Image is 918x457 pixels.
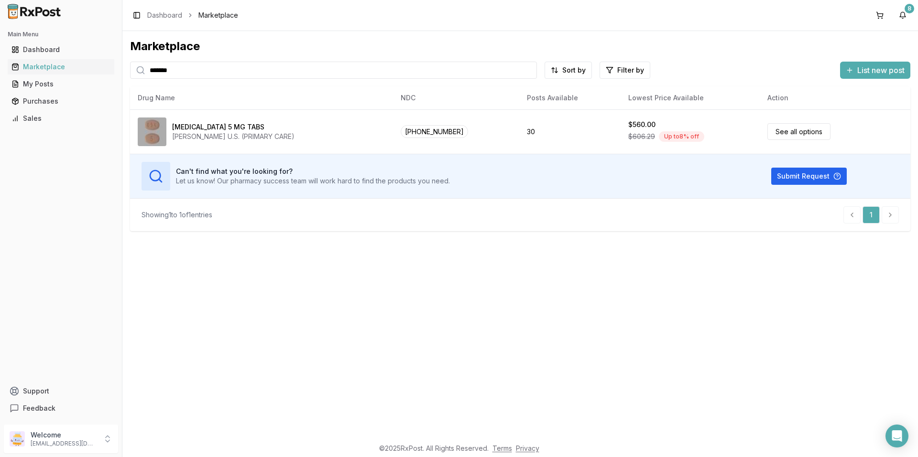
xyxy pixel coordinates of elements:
[11,45,110,54] div: Dashboard
[760,86,910,109] th: Action
[659,131,704,142] div: Up to 8 % off
[10,431,25,446] img: User avatar
[147,11,238,20] nav: breadcrumb
[863,206,880,223] a: 1
[172,122,264,132] div: [MEDICAL_DATA] 5 MG TABS
[176,167,450,176] h3: Can't find what you're looking for?
[4,94,118,109] button: Purchases
[4,76,118,92] button: My Posts
[8,41,114,58] a: Dashboard
[771,168,847,185] button: Submit Request
[4,111,118,126] button: Sales
[393,86,519,109] th: NDC
[31,430,97,440] p: Welcome
[8,75,114,93] a: My Posts
[142,210,212,220] div: Showing 1 to 1 of 1 entries
[840,66,910,76] a: List new post
[130,86,393,109] th: Drug Name
[198,11,238,20] span: Marketplace
[600,62,650,79] button: Filter by
[4,4,65,19] img: RxPost Logo
[617,65,644,75] span: Filter by
[519,86,621,109] th: Posts Available
[562,65,586,75] span: Sort by
[628,132,655,141] span: $606.29
[11,79,110,89] div: My Posts
[628,120,656,129] div: $560.00
[23,404,55,413] span: Feedback
[138,117,166,146] img: Eliquis 5 MG TABS
[11,96,110,106] div: Purchases
[895,8,910,23] button: 8
[843,206,899,223] nav: pagination
[519,109,621,154] td: 30
[767,123,831,140] a: See all options
[516,444,539,452] a: Privacy
[8,110,114,127] a: Sales
[176,176,450,186] p: Let us know! Our pharmacy success team will work hard to find the products you need.
[130,39,910,54] div: Marketplace
[11,114,110,123] div: Sales
[401,125,468,138] span: [PHONE_NUMBER]
[147,11,182,20] a: Dashboard
[4,42,118,57] button: Dashboard
[4,383,118,400] button: Support
[905,4,914,13] div: 8
[4,400,118,417] button: Feedback
[621,86,760,109] th: Lowest Price Available
[8,31,114,38] h2: Main Menu
[31,440,97,447] p: [EMAIL_ADDRESS][DOMAIN_NAME]
[172,132,295,141] div: [PERSON_NAME] U.S. (PRIMARY CARE)
[492,444,512,452] a: Terms
[857,64,905,76] span: List new post
[11,62,110,72] div: Marketplace
[8,58,114,75] a: Marketplace
[840,62,910,79] button: List new post
[885,425,908,447] div: Open Intercom Messenger
[545,62,592,79] button: Sort by
[4,59,118,74] button: Marketplace
[8,93,114,110] a: Purchases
